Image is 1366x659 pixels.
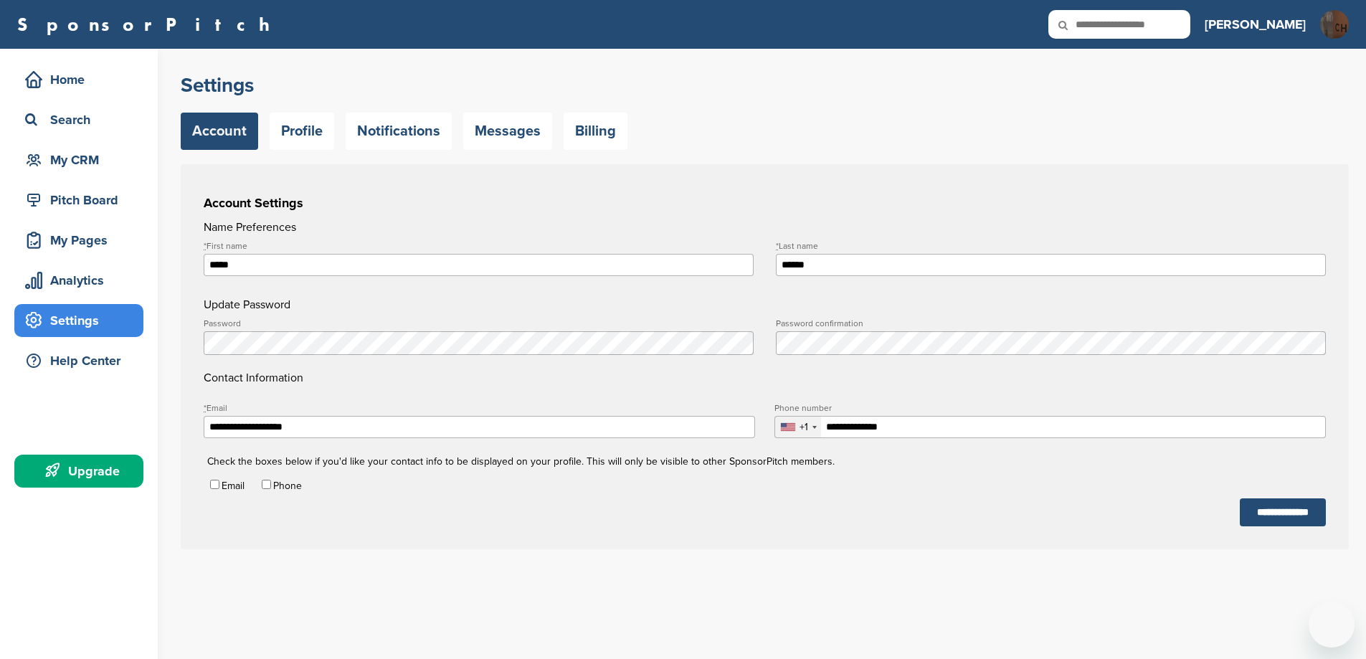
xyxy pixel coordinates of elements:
div: Help Center [22,348,143,374]
a: Search [14,103,143,136]
a: Account [181,113,258,150]
div: Pitch Board [22,187,143,213]
a: Notifications [346,113,452,150]
label: First name [204,242,754,250]
a: Upgrade [14,455,143,488]
label: Email [204,404,755,412]
h2: Settings [181,72,1349,98]
h3: Account Settings [204,193,1326,213]
label: Last name [776,242,1326,250]
a: Billing [564,113,627,150]
h4: Update Password [204,296,1326,313]
abbr: required [204,241,207,251]
div: Selected country [775,417,821,437]
label: Phone number [774,404,1326,412]
a: Messages [463,113,552,150]
a: My Pages [14,224,143,257]
h4: Contact Information [204,319,1326,387]
a: My CRM [14,143,143,176]
div: Upgrade [22,458,143,484]
div: Home [22,67,143,93]
div: Search [22,107,143,133]
div: My Pages [22,227,143,253]
label: Password confirmation [776,319,1326,328]
a: SponsorPitch [17,15,279,34]
div: Settings [22,308,143,333]
abbr: required [776,241,779,251]
a: Analytics [14,264,143,297]
a: Help Center [14,344,143,377]
h4: Name Preferences [204,219,1326,236]
a: Home [14,63,143,96]
abbr: required [204,403,207,413]
label: Password [204,319,754,328]
div: Analytics [22,267,143,293]
a: Profile [270,113,334,150]
div: My CRM [22,147,143,173]
a: Settings [14,304,143,337]
label: Email [222,480,245,492]
h3: [PERSON_NAME] [1205,14,1306,34]
a: [PERSON_NAME] [1205,9,1306,40]
label: Phone [273,480,302,492]
a: Pitch Board [14,184,143,217]
iframe: Button to launch messaging window [1309,602,1355,648]
div: +1 [800,422,808,432]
